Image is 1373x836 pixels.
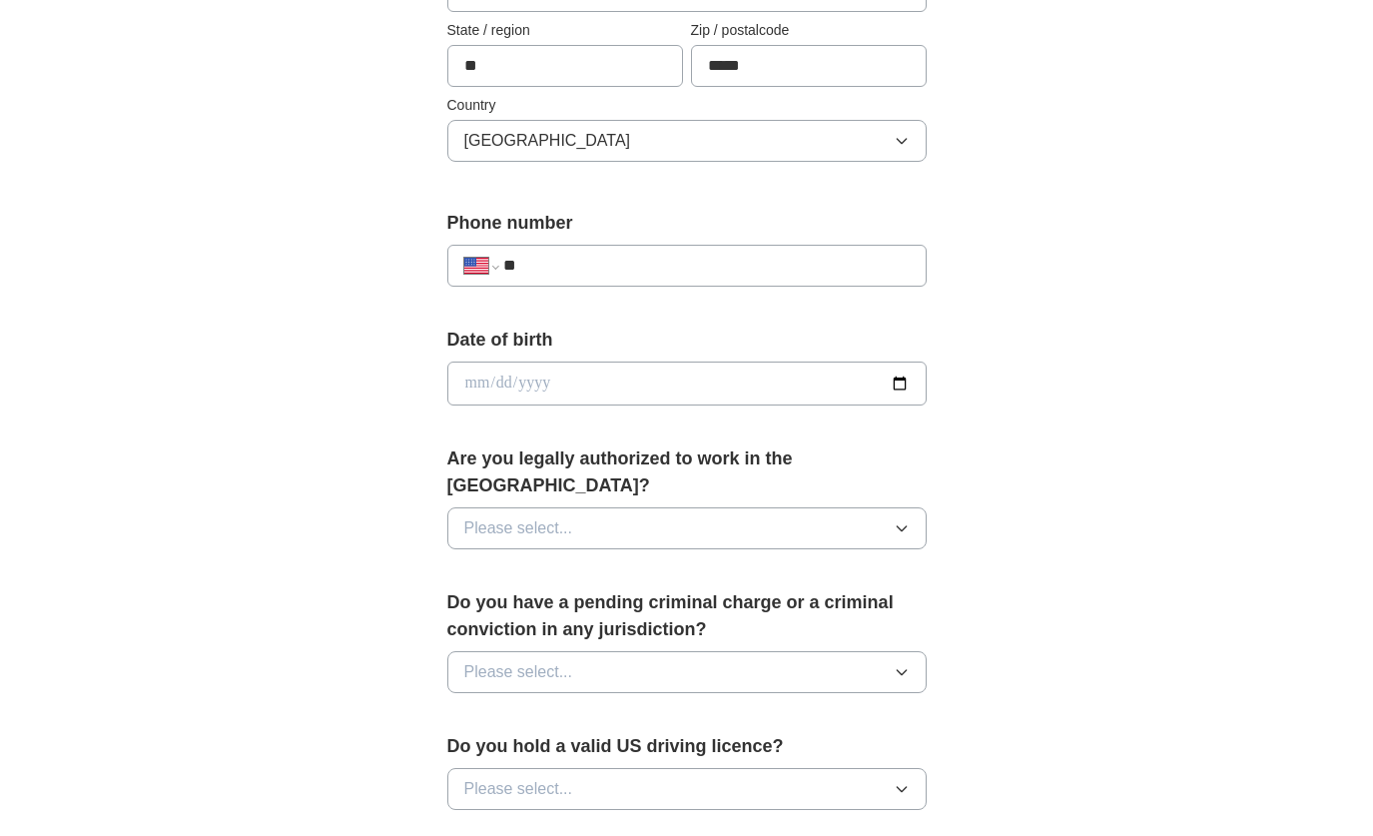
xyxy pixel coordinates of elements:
label: Date of birth [447,327,927,354]
label: Zip / postalcode [691,20,927,41]
label: Country [447,95,927,116]
label: Do you hold a valid US driving licence? [447,733,927,760]
button: Please select... [447,507,927,549]
span: Please select... [464,660,573,684]
label: State / region [447,20,683,41]
button: Please select... [447,768,927,810]
button: Please select... [447,651,927,693]
button: [GEOGRAPHIC_DATA] [447,120,927,162]
span: Please select... [464,516,573,540]
label: Do you have a pending criminal charge or a criminal conviction in any jurisdiction? [447,589,927,643]
span: [GEOGRAPHIC_DATA] [464,129,631,153]
span: Please select... [464,777,573,801]
label: Phone number [447,210,927,237]
label: Are you legally authorized to work in the [GEOGRAPHIC_DATA]? [447,445,927,499]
